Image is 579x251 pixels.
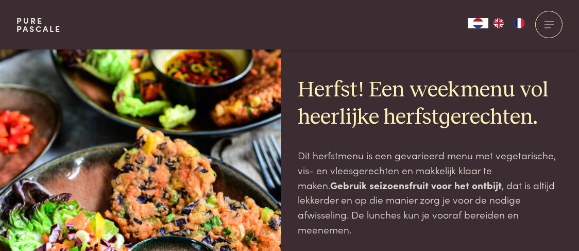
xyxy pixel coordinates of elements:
[298,148,563,237] p: Dit herfstmenu is een gevarieerd menu met vegetarische, vis- en vleesgerechten en makkelijk klaar...
[488,18,509,28] a: EN
[298,77,563,131] h2: Herfst! Een weekmenu vol heerlijke herfstgerechten.
[16,16,61,33] a: PurePascale
[488,18,530,28] ul: Language list
[330,178,502,192] strong: Gebruik seizoensfruit voor het ontbijt
[468,18,530,28] aside: Language selected: Nederlands
[468,18,488,28] a: NL
[509,18,530,28] a: FR
[468,18,488,28] div: Language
